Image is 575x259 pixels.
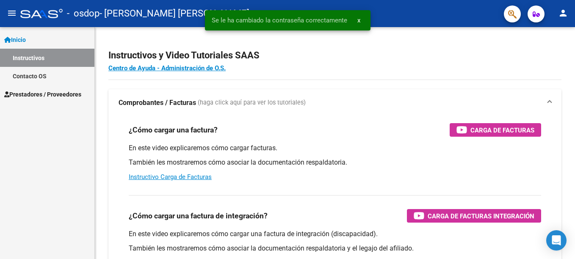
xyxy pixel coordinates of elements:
[351,13,367,28] button: x
[129,173,212,181] a: Instructivo Carga de Facturas
[129,229,541,239] p: En este video explicaremos cómo cargar una factura de integración (discapacidad).
[129,244,541,253] p: También les mostraremos cómo asociar la documentación respaldatoria y el legajo del afiliado.
[119,98,196,107] strong: Comprobantes / Facturas
[129,158,541,167] p: También les mostraremos cómo asociar la documentación respaldatoria.
[407,209,541,223] button: Carga de Facturas Integración
[546,230,567,251] div: Open Intercom Messenger
[108,89,561,116] mat-expansion-panel-header: Comprobantes / Facturas (haga click aquí para ver los tutoriales)
[558,8,568,18] mat-icon: person
[428,211,534,221] span: Carga de Facturas Integración
[129,124,218,136] h3: ¿Cómo cargar una factura?
[450,123,541,137] button: Carga de Facturas
[129,143,541,153] p: En este video explicaremos cómo cargar facturas.
[108,64,226,72] a: Centro de Ayuda - Administración de O.S.
[470,125,534,135] span: Carga de Facturas
[4,90,81,99] span: Prestadores / Proveedores
[108,47,561,63] h2: Instructivos y Video Tutoriales SAAS
[357,17,360,24] span: x
[7,8,17,18] mat-icon: menu
[198,98,306,107] span: (haga click aquí para ver los tutoriales)
[4,35,26,44] span: Inicio
[129,210,268,222] h3: ¿Cómo cargar una factura de integración?
[100,4,249,23] span: - [PERSON_NAME] [PERSON_NAME]
[67,4,100,23] span: - osdop
[212,16,347,25] span: Se le ha cambiado la contraseña correctamente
